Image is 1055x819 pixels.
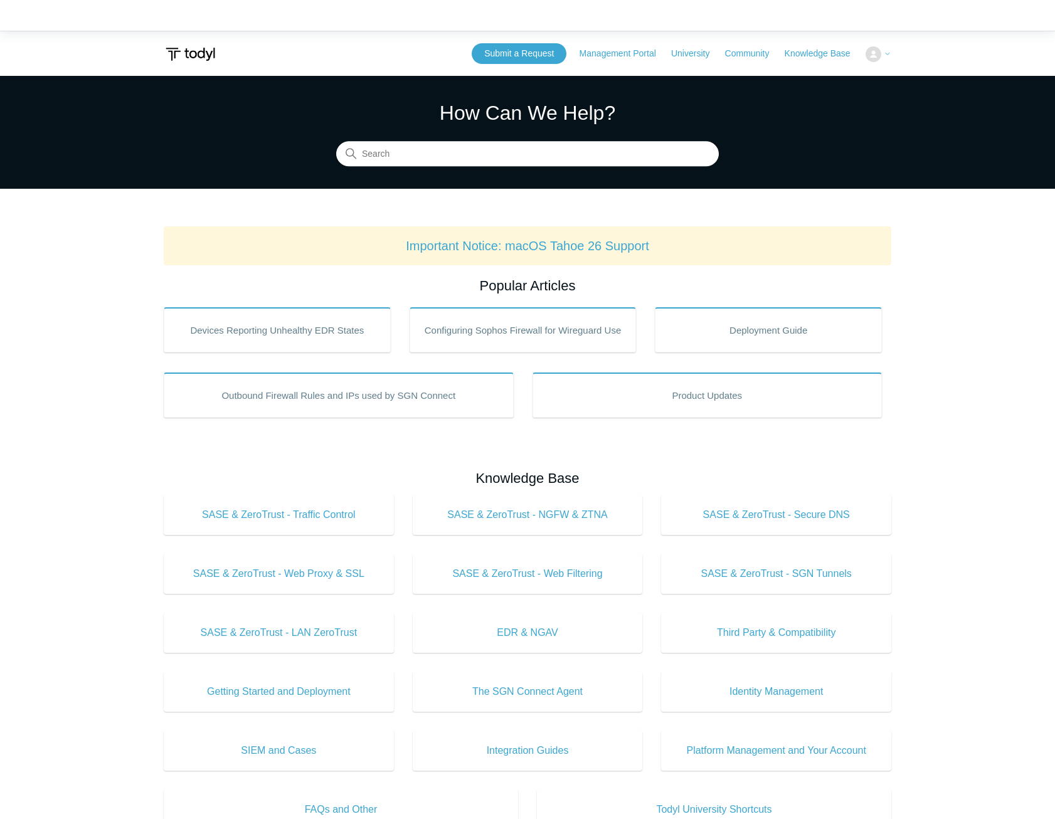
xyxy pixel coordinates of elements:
a: Management Portal [580,47,669,60]
a: Outbound Firewall Rules and IPs used by SGN Connect [164,373,514,418]
span: SASE & ZeroTrust - Web Proxy & SSL [183,566,375,581]
a: EDR & NGAV [413,613,643,653]
span: SASE & ZeroTrust - Secure DNS [680,507,872,522]
span: SASE & ZeroTrust - NGFW & ZTNA [432,507,624,522]
a: Identity Management [661,672,891,712]
img: Todyl Support Center Help Center home page [164,43,217,66]
a: SASE & ZeroTrust - Web Proxy & SSL [164,554,394,594]
a: SASE & ZeroTrust - Secure DNS [661,495,891,535]
a: SASE & ZeroTrust - Traffic Control [164,495,394,535]
span: Platform Management and Your Account [680,743,872,758]
a: Community [725,47,782,60]
span: SASE & ZeroTrust - LAN ZeroTrust [183,625,375,640]
a: SASE & ZeroTrust - NGFW & ZTNA [413,495,643,535]
a: Configuring Sophos Firewall for Wireguard Use [410,307,637,352]
a: Third Party & Compatibility [661,613,891,653]
a: SIEM and Cases [164,731,394,771]
a: Product Updates [533,373,883,418]
a: Knowledge Base [785,47,863,60]
span: Third Party & Compatibility [680,625,872,640]
a: SASE & ZeroTrust - SGN Tunnels [661,554,891,594]
a: Getting Started and Deployment [164,672,394,712]
span: SASE & ZeroTrust - Traffic Control [183,507,375,522]
a: Submit a Request [472,43,566,64]
span: FAQs and Other [183,802,499,817]
span: Getting Started and Deployment [183,684,375,699]
a: Platform Management and Your Account [661,731,891,771]
a: SASE & ZeroTrust - Web Filtering [413,554,643,594]
a: Integration Guides [413,731,643,771]
h2: Popular Articles [164,275,891,296]
a: SASE & ZeroTrust - LAN ZeroTrust [164,613,394,653]
span: EDR & NGAV [432,625,624,640]
a: Deployment Guide [655,307,882,352]
span: Integration Guides [432,743,624,758]
a: Devices Reporting Unhealthy EDR States [164,307,391,352]
h2: Knowledge Base [164,468,891,489]
span: Identity Management [680,684,872,699]
a: The SGN Connect Agent [413,672,643,712]
a: University [671,47,722,60]
h1: How Can We Help? [336,98,719,128]
span: The SGN Connect Agent [432,684,624,699]
span: SASE & ZeroTrust - Web Filtering [432,566,624,581]
span: SASE & ZeroTrust - SGN Tunnels [680,566,872,581]
a: Important Notice: macOS Tahoe 26 Support [406,239,649,253]
input: Search [336,142,719,167]
span: SIEM and Cases [183,743,375,758]
span: Todyl University Shortcuts [556,802,872,817]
